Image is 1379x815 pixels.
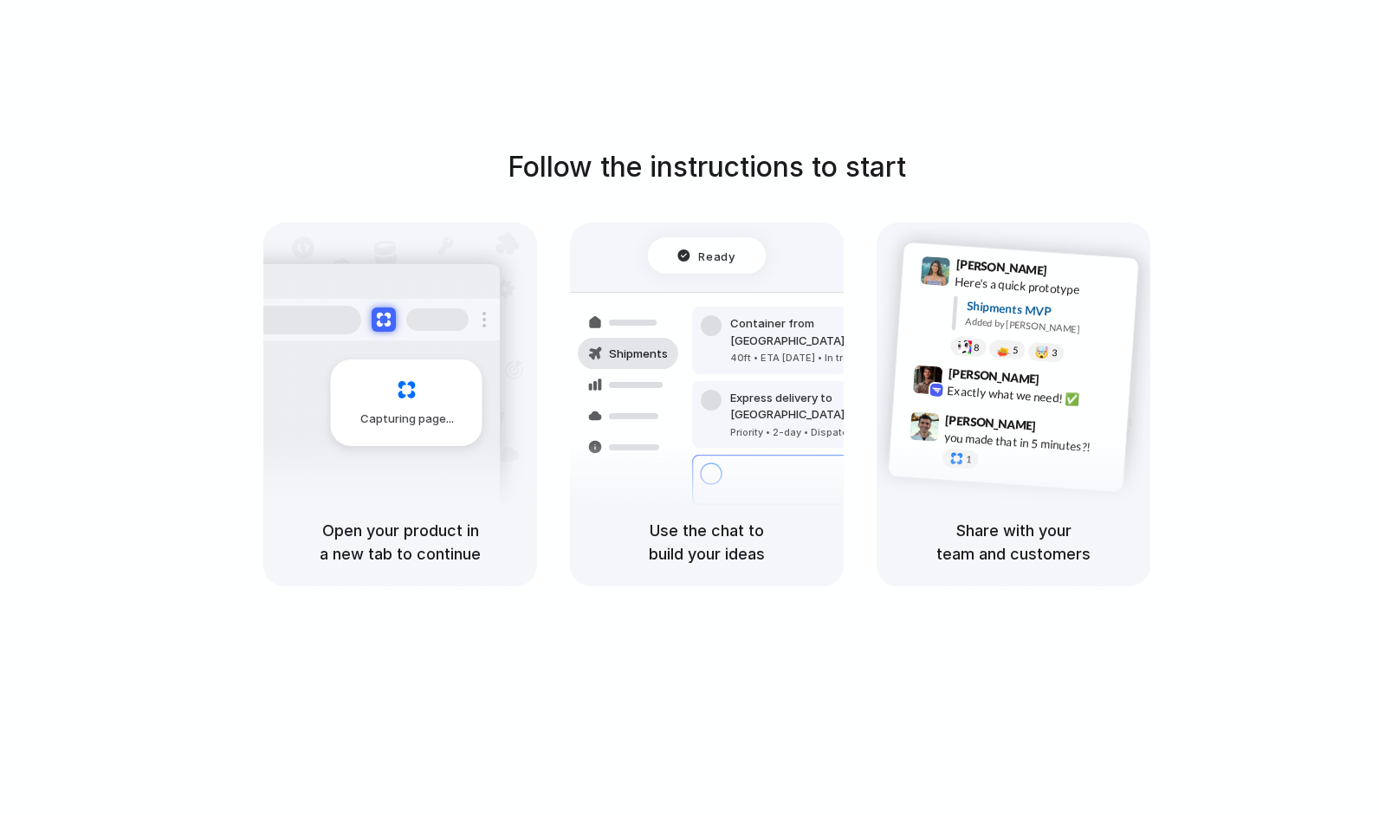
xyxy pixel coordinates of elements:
[943,429,1117,458] div: you made that in 5 minutes?!
[730,315,917,349] div: Container from [GEOGRAPHIC_DATA]
[965,314,1124,340] div: Added by [PERSON_NAME]
[284,519,516,566] h5: Open your product in a new tab to continue
[974,343,980,353] span: 8
[1052,263,1088,284] span: 9:41 AM
[609,346,668,363] span: Shipments
[1052,348,1058,358] span: 3
[508,146,906,188] h1: Follow the instructions to start
[591,519,823,566] h5: Use the chat to build your ideas
[1041,419,1077,440] span: 9:47 AM
[955,255,1047,280] span: [PERSON_NAME]
[730,390,917,424] div: Express delivery to [GEOGRAPHIC_DATA]
[730,425,917,440] div: Priority • 2-day • Dispatched
[947,382,1120,411] div: Exactly what we need! ✅
[1045,372,1080,393] span: 9:42 AM
[966,455,972,464] span: 1
[897,519,1130,566] h5: Share with your team and customers
[1035,346,1050,359] div: 🤯
[730,351,917,365] div: 40ft • ETA [DATE] • In transit
[1013,346,1019,355] span: 5
[945,411,1037,436] span: [PERSON_NAME]
[966,297,1126,326] div: Shipments MVP
[360,411,456,428] span: Capturing page
[948,364,1039,389] span: [PERSON_NAME]
[955,273,1128,302] div: Here's a quick prototype
[699,247,735,264] span: Ready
